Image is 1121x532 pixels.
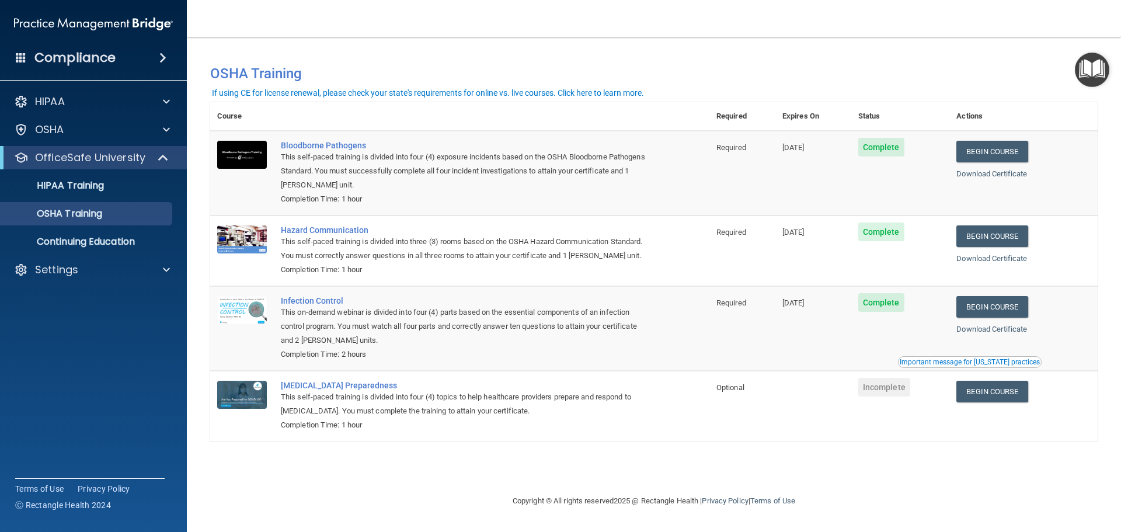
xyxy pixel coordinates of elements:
[716,228,746,237] span: Required
[956,225,1028,247] a: Begin Course
[281,381,651,390] a: [MEDICAL_DATA] Preparedness
[14,95,170,109] a: HIPAA
[35,123,64,137] p: OSHA
[35,151,145,165] p: OfficeSafe University
[956,296,1028,318] a: Begin Course
[14,123,170,137] a: OSHA
[858,138,904,157] span: Complete
[34,50,116,66] h4: Compliance
[210,65,1098,82] h4: OSHA Training
[949,102,1098,131] th: Actions
[709,102,775,131] th: Required
[8,236,167,248] p: Continuing Education
[210,102,274,131] th: Course
[8,180,104,192] p: HIPAA Training
[716,143,746,152] span: Required
[15,499,111,511] span: Ⓒ Rectangle Health 2024
[441,482,867,520] div: Copyright © All rights reserved 2025 @ Rectangle Health | |
[782,298,805,307] span: [DATE]
[858,222,904,241] span: Complete
[14,12,173,36] img: PMB logo
[212,89,644,97] div: If using CE for license renewal, please check your state's requirements for online vs. live cours...
[716,383,744,392] span: Optional
[8,208,102,220] p: OSHA Training
[750,496,795,505] a: Terms of Use
[15,483,64,495] a: Terms of Use
[716,298,746,307] span: Required
[281,141,651,150] a: Bloodborne Pathogens
[956,381,1028,402] a: Begin Course
[281,347,651,361] div: Completion Time: 2 hours
[35,263,78,277] p: Settings
[782,143,805,152] span: [DATE]
[14,151,169,165] a: OfficeSafe University
[281,192,651,206] div: Completion Time: 1 hour
[210,87,646,99] button: If using CE for license renewal, please check your state's requirements for online vs. live cours...
[956,141,1028,162] a: Begin Course
[281,305,651,347] div: This on-demand webinar is divided into four (4) parts based on the essential components of an inf...
[858,378,910,397] span: Incomplete
[956,325,1027,333] a: Download Certificate
[702,496,748,505] a: Privacy Policy
[956,254,1027,263] a: Download Certificate
[281,225,651,235] a: Hazard Communication
[1075,53,1109,87] button: Open Resource Center
[281,263,651,277] div: Completion Time: 1 hour
[851,102,950,131] th: Status
[900,359,1040,366] div: Important message for [US_STATE] practices
[898,356,1042,368] button: Read this if you are a dental practitioner in the state of CA
[782,228,805,237] span: [DATE]
[775,102,851,131] th: Expires On
[281,418,651,432] div: Completion Time: 1 hour
[14,263,170,277] a: Settings
[78,483,130,495] a: Privacy Policy
[35,95,65,109] p: HIPAA
[281,150,651,192] div: This self-paced training is divided into four (4) exposure incidents based on the OSHA Bloodborne...
[281,390,651,418] div: This self-paced training is divided into four (4) topics to help healthcare providers prepare and...
[281,235,651,263] div: This self-paced training is divided into three (3) rooms based on the OSHA Hazard Communication S...
[858,293,904,312] span: Complete
[281,296,651,305] a: Infection Control
[956,169,1027,178] a: Download Certificate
